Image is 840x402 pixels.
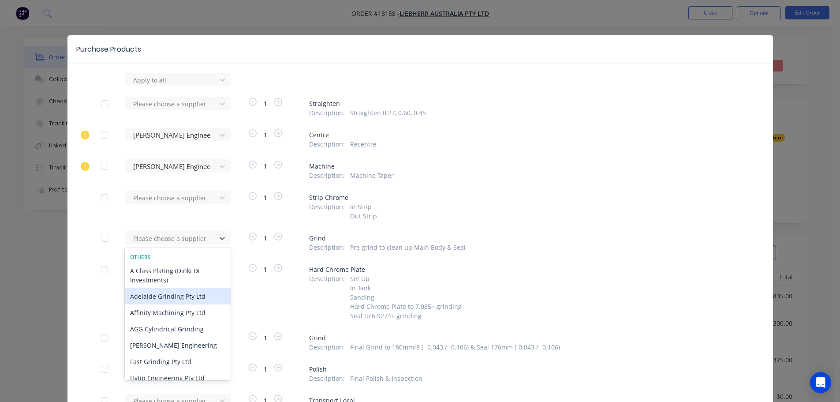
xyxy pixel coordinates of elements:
span: 1 [258,130,273,139]
span: Description : [309,139,345,149]
span: Centre [309,130,739,139]
span: Description : [309,342,345,352]
span: Polish [309,364,739,374]
span: 1 [258,333,273,342]
div: [PERSON_NAME] Engineering [125,337,231,353]
span: Final Grind to 180mmf8 ( -0.043 / -0.106) & Seal 176mm (-0.043 / -0.106) [350,342,560,352]
span: Description : [309,274,345,320]
span: 1 [258,265,273,274]
span: 1 [258,162,273,171]
span: Machine [309,162,739,171]
span: Description : [309,202,345,221]
span: Description : [309,171,345,180]
span: Grind [309,233,739,243]
span: Recentre [350,139,377,149]
span: Description : [309,374,345,383]
span: Set Up In Tank Sanding Hard Chrome Plate to 7.085+ grinding Seal to 6.9274+ grinding [350,274,463,320]
div: Adelaide Grinding Pty Ltd [125,288,231,304]
span: Grind [309,333,739,342]
div: Fast Grinding Pty Ltd [125,353,231,370]
div: Open Intercom Messenger [810,372,831,393]
span: Hard Chrome Plate [309,265,739,274]
span: Final Polish & Inspection [350,374,422,383]
span: Straighten 0.27, 0.60, 0.45 [350,108,426,117]
span: Machine Taper [350,171,394,180]
span: Strip Chrome [309,193,739,202]
div: AGG Cylindrical Grinding [125,321,231,337]
div: Affinity Machining Pty Ltd [125,304,231,321]
span: Pre grind to clean up Main Body & Seal [350,243,466,252]
span: Description : [309,243,345,252]
span: 1 [258,193,273,202]
span: 1 [258,99,273,108]
span: 1 [258,233,273,243]
span: 1 [258,364,273,374]
span: Straighten [309,99,739,108]
div: Purchase Products [76,44,141,55]
div: A Class Plating (Dinki Di Investments) [125,263,231,288]
span: Description : [309,108,345,117]
span: In Strip Out Strip [350,202,377,221]
div: Others [125,253,231,261]
div: Hytip Engineering Pty Ltd [125,370,231,386]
